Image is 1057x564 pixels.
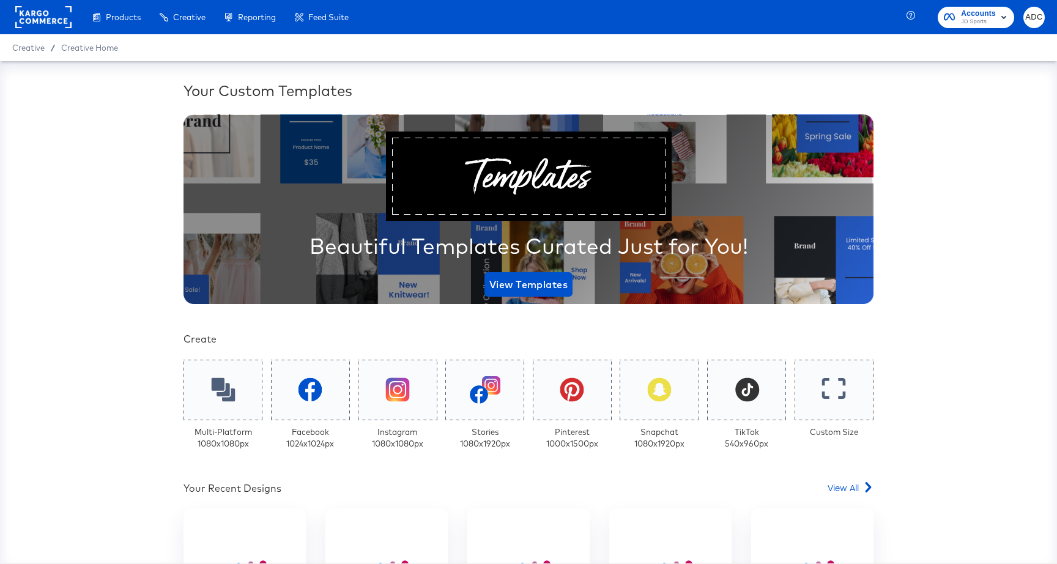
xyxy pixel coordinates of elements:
[938,7,1014,28] button: AccountsJD Sports
[195,426,252,449] div: Multi-Platform 1080 x 1080 px
[634,426,684,449] div: Snapchat 1080 x 1920 px
[961,7,996,20] span: Accounts
[961,17,996,27] span: JD Sports
[489,276,568,293] span: View Templates
[184,332,873,346] div: Create
[1023,7,1045,28] button: ADC
[173,12,206,22] span: Creative
[810,426,858,438] div: Custom Size
[238,12,276,22] span: Reporting
[12,43,45,53] span: Creative
[106,12,141,22] span: Products
[372,426,423,449] div: Instagram 1080 x 1080 px
[484,272,573,297] button: View Templates
[828,481,873,499] a: View All
[828,481,859,494] span: View All
[460,426,510,449] div: Stories 1080 x 1920 px
[286,426,334,449] div: Facebook 1024 x 1024 px
[308,12,349,22] span: Feed Suite
[310,231,748,261] div: Beautiful Templates Curated Just for You!
[546,426,598,449] div: Pinterest 1000 x 1500 px
[61,43,118,53] a: Creative Home
[184,80,873,101] div: Your Custom Templates
[1028,10,1040,24] span: ADC
[725,426,768,449] div: TikTok 540 x 960 px
[45,43,61,53] span: /
[184,481,281,495] div: Your Recent Designs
